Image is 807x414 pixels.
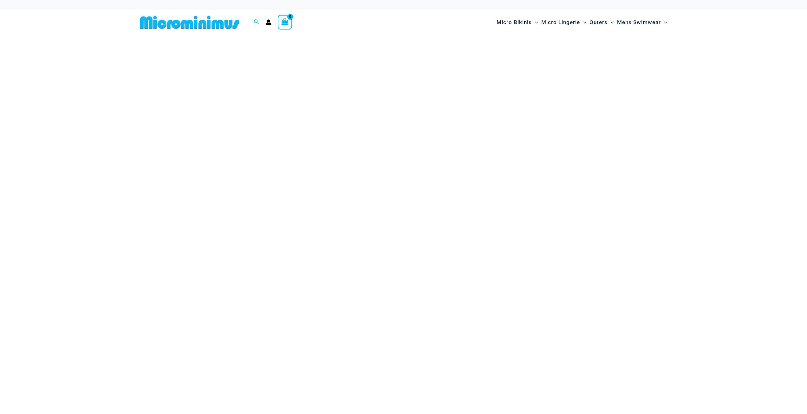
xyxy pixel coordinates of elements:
a: Search icon link [254,18,259,26]
span: Menu Toggle [532,14,538,30]
span: Micro Lingerie [541,14,580,30]
a: OutersMenu ToggleMenu Toggle [588,13,615,32]
a: Mens SwimwearMenu ToggleMenu Toggle [615,13,669,32]
span: Mens Swimwear [617,14,661,30]
span: Menu Toggle [580,14,586,30]
img: MM SHOP LOGO FLAT [137,15,242,30]
span: Menu Toggle [661,14,667,30]
a: Micro LingerieMenu ToggleMenu Toggle [540,13,588,32]
a: Micro BikinisMenu ToggleMenu Toggle [495,13,540,32]
a: View Shopping Cart, empty [278,15,292,30]
span: Menu Toggle [608,14,614,30]
span: Outers [589,14,608,30]
nav: Site Navigation [494,12,670,33]
span: Micro Bikinis [497,14,532,30]
a: Account icon link [266,19,271,25]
